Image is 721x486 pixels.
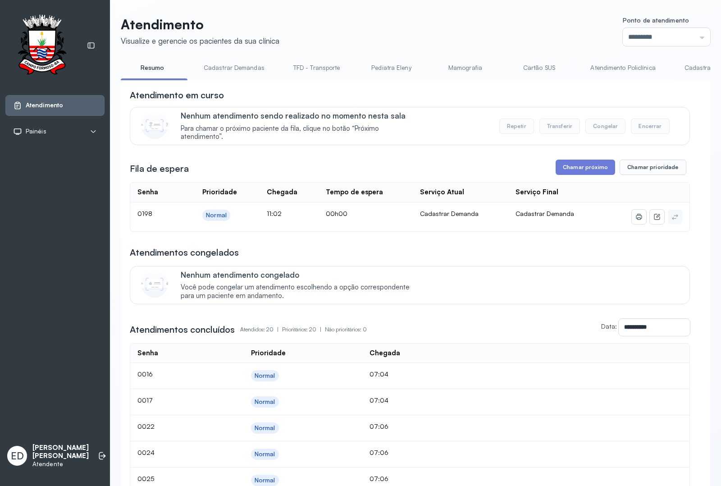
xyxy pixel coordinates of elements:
[255,450,275,458] div: Normal
[137,349,158,358] div: Senha
[137,449,155,456] span: 0024
[631,119,669,134] button: Encerrar
[539,119,580,134] button: Transferir
[251,349,286,358] div: Prioridade
[267,210,282,217] span: 11:02
[195,60,274,75] a: Cadastrar Demandas
[32,444,89,461] p: [PERSON_NAME] [PERSON_NAME]
[181,270,419,280] p: Nenhum atendimento congelado
[137,210,152,217] span: 0198
[420,210,501,218] div: Cadastrar Demanda
[255,398,275,406] div: Normal
[325,323,367,336] p: Não prioritários: 0
[370,422,388,430] span: 07:06
[284,60,349,75] a: TFD - Transporte
[240,323,282,336] p: Atendidos: 20
[370,449,388,456] span: 07:06
[581,60,664,75] a: Atendimento Policlínica
[137,188,158,197] div: Senha
[13,101,97,110] a: Atendimento
[121,16,279,32] p: Atendimento
[137,396,153,404] span: 0017
[585,119,625,134] button: Congelar
[320,326,321,333] span: |
[206,211,227,219] div: Normal
[360,60,423,75] a: Pediatra Eleny
[255,477,275,484] div: Normal
[121,36,279,46] div: Visualize e gerencie os pacientes da sua clínica
[32,460,89,468] p: Atendente
[26,128,46,135] span: Painéis
[370,396,388,404] span: 07:04
[137,475,154,482] span: 0025
[26,101,63,109] span: Atendimento
[601,322,617,330] label: Data:
[556,160,615,175] button: Chamar próximo
[121,60,184,75] a: Resumo
[137,370,153,378] span: 0016
[326,188,383,197] div: Tempo de espera
[141,271,168,298] img: Imagem de CalloutCard
[434,60,497,75] a: Mamografia
[516,210,574,217] span: Cadastrar Demanda
[141,112,168,139] img: Imagem de CalloutCard
[499,119,534,134] button: Repetir
[130,162,189,175] h3: Fila de espera
[507,60,570,75] a: Cartão SUS
[370,370,388,378] span: 07:04
[181,124,419,142] span: Para chamar o próximo paciente da fila, clique no botão “Próximo atendimento”.
[277,326,278,333] span: |
[130,246,239,259] h3: Atendimentos congelados
[181,111,419,120] p: Nenhum atendimento sendo realizado no momento nesta sala
[516,188,558,197] div: Serviço Final
[267,188,297,197] div: Chegada
[620,160,686,175] button: Chamar prioridade
[370,349,400,358] div: Chegada
[623,16,689,24] span: Ponto de atendimento
[255,424,275,432] div: Normal
[130,323,235,336] h3: Atendimentos concluídos
[420,188,464,197] div: Serviço Atual
[181,283,419,300] span: Você pode congelar um atendimento escolhendo a opção correspondente para um paciente em andamento.
[202,188,237,197] div: Prioridade
[326,210,347,217] span: 00h00
[370,475,388,482] span: 07:06
[9,14,74,77] img: Logotipo do estabelecimento
[130,89,224,101] h3: Atendimento em curso
[137,422,155,430] span: 0022
[255,372,275,380] div: Normal
[282,323,325,336] p: Prioritários: 20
